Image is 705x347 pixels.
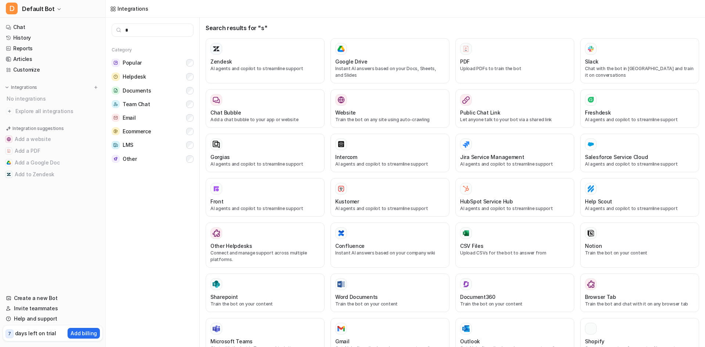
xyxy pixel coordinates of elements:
span: Team Chat [123,101,150,108]
a: Reports [3,43,102,54]
button: ConfluenceConfluenceInstant AI answers based on your company wiki [330,223,449,268]
h3: Gorgias [210,153,230,161]
h5: Category [112,47,194,53]
a: Integrations [110,5,148,12]
img: Sharepoint [213,281,220,288]
button: DocumentsDocuments [112,84,194,97]
p: Train the bot on your content [210,301,320,307]
button: Add to ZendeskAdd to Zendesk [3,169,102,180]
p: Integration suggestions [12,125,64,132]
h3: Kustomer [335,198,359,205]
img: LMS [112,141,120,149]
button: FrontFrontAI agents and copilot to streamline support [206,178,325,217]
img: Add to Zendesk [7,172,11,177]
h3: Document360 [460,293,495,301]
p: AI agents and copilot to streamline support [585,161,694,167]
button: Browser TabBrowser TabTrain the bot and chat with it on any browser tab [580,274,699,312]
img: Front [213,185,220,192]
p: AI agents and copilot to streamline support [210,161,320,167]
button: WebsiteWebsiteTrain the bot on any site using auto-crawling [330,89,449,128]
button: EmailEmail [112,111,194,124]
img: expand menu [4,85,10,90]
p: 7 [8,330,11,337]
button: NotionNotionTrain the bot on your content [580,223,699,268]
button: Public Chat LinkLet anyone talk to your bot via a shared link [455,89,574,128]
p: Instant AI answers based on your Docs, Sheets, and Slides [335,65,445,79]
h3: Website [335,109,356,116]
p: AI agents and copilot to streamline support [335,161,445,167]
h3: Microsoft Teams [210,337,253,345]
img: Documents [112,87,120,94]
img: Kustomer [337,185,345,192]
a: Customize [3,65,102,75]
div: No integrations [4,93,102,105]
h3: Word Documents [335,293,378,301]
p: Train the bot on your content [335,301,445,307]
img: Other [112,155,120,163]
h3: Freshdesk [585,109,611,116]
p: Connect and manage support across multiple platforms. [210,250,320,263]
span: Explore all integrations [15,105,100,117]
img: Ecommerce [112,127,120,135]
img: Gmail [337,326,345,332]
span: Popular [123,59,142,66]
span: Documents [123,87,151,94]
p: Train the bot on your content [585,250,694,256]
p: Add a chat bubble to your app or website [210,116,320,123]
h3: Other Helpdesks [210,242,252,250]
a: Help and support [3,314,102,324]
button: Help ScoutHelp ScoutAI agents and copilot to streamline support [580,178,699,217]
span: Helpdesk [123,73,146,80]
h3: Notion [585,242,602,250]
button: Team ChatTeam Chat [112,97,194,111]
p: Chat with the bot in [GEOGRAPHIC_DATA] and train it on conversations [585,65,694,79]
img: Add a PDF [7,149,11,153]
img: Confluence [337,229,345,237]
h3: Sharepoint [210,293,238,301]
h3: Intercom [335,153,357,161]
img: HubSpot Service Hub [462,185,470,192]
img: Help Scout [587,185,594,192]
button: Add a websiteAdd a website [3,133,102,145]
a: Chat [3,22,102,32]
p: AI agents and copilot to streamline support [335,205,445,212]
button: EcommerceEcommerce [112,124,194,138]
button: GorgiasAI agents and copilot to streamline support [206,134,325,172]
p: Add billing [70,329,97,337]
img: Outlook [462,325,470,332]
span: Email [123,114,136,122]
img: Salesforce Service Cloud [587,141,594,148]
p: days left on trial [15,329,56,337]
h3: Browser Tab [585,293,616,301]
img: menu_add.svg [93,85,98,90]
h3: Slack [585,58,599,65]
img: Notion [587,229,594,237]
p: Integrations [11,84,37,90]
p: Train the bot on your content [460,301,570,307]
h3: Chat Bubble [210,109,241,116]
a: Explore all integrations [3,106,102,116]
img: Website [337,96,345,104]
p: AI agents and copilot to streamline support [210,205,320,212]
img: Add a website [7,137,11,141]
button: HelpdeskHelpdesk [112,70,194,84]
button: Add a PDFAdd a PDF [3,145,102,157]
img: Document360 [462,281,470,288]
img: Browser Tab [587,281,594,288]
button: Word DocumentsWord DocumentsTrain the bot on your content [330,274,449,312]
h3: Public Chat Link [460,109,500,116]
img: Helpdesk [112,73,120,81]
h3: Shopify [585,337,604,345]
img: Microsoft Teams [213,325,220,332]
h3: Confluence [335,242,365,250]
button: Jira Service ManagementAI agents and copilot to streamline support [455,134,574,172]
button: HubSpot Service HubHubSpot Service HubAI agents and copilot to streamline support [455,178,574,217]
h3: CSV Files [460,242,483,250]
a: Invite teammates [3,303,102,314]
p: Upload CSVs for the bot to answer from [460,250,570,256]
button: PopularPopular [112,56,194,70]
a: Create a new Bot [3,293,102,303]
p: Train the bot and chat with it on any browser tab [585,301,694,307]
button: KustomerKustomerAI agents and copilot to streamline support [330,178,449,217]
h3: Jira Service Management [460,153,524,161]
